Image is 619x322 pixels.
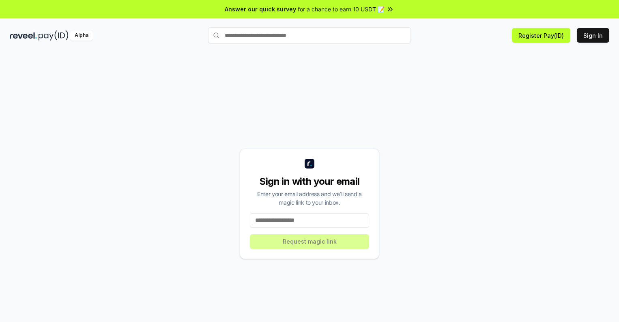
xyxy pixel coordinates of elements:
img: reveel_dark [10,30,37,41]
button: Sign In [577,28,609,43]
img: logo_small [305,159,314,169]
span: Answer our quick survey [225,5,296,13]
span: for a chance to earn 10 USDT 📝 [298,5,385,13]
img: pay_id [39,30,69,41]
div: Enter your email address and we’ll send a magic link to your inbox. [250,190,369,207]
button: Register Pay(ID) [512,28,570,43]
div: Sign in with your email [250,175,369,188]
div: Alpha [70,30,93,41]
